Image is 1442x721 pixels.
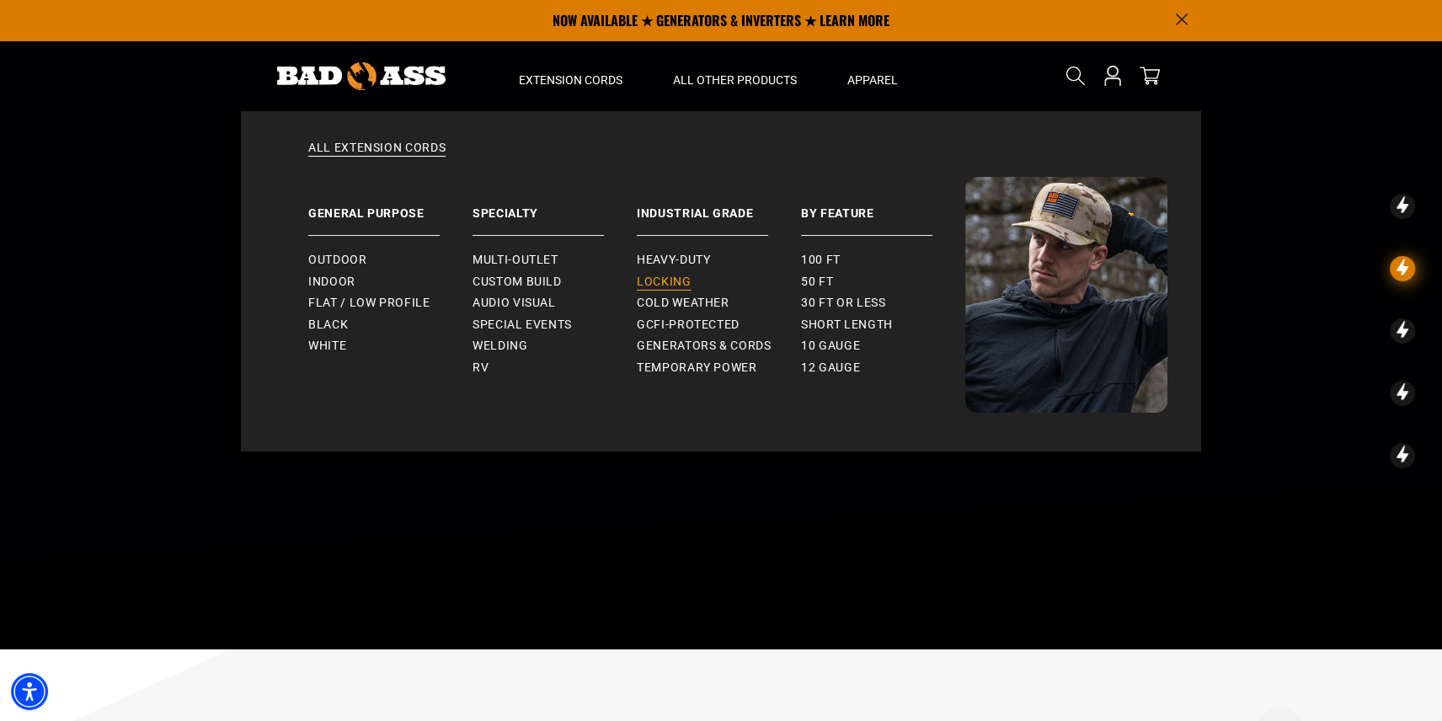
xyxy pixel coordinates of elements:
[308,177,473,236] a: General Purpose
[801,318,893,333] span: Short Length
[637,275,691,290] span: Locking
[473,271,637,293] a: Custom Build
[308,339,346,354] span: White
[473,335,637,357] a: Welding
[473,357,637,379] a: RV
[801,314,965,336] a: Short Length
[1099,40,1126,111] a: Open this option
[847,72,898,88] span: Apparel
[308,296,430,311] span: Flat / Low Profile
[801,360,860,376] span: 12 gauge
[637,357,801,379] a: Temporary Power
[673,72,797,88] span: All Other Products
[637,318,740,333] span: GCFI-Protected
[1136,66,1163,86] a: cart
[275,140,1167,177] a: All Extension Cords
[277,62,446,90] img: Bad Ass Extension Cords
[473,360,489,376] span: RV
[801,177,965,236] a: By Feature
[637,360,757,376] span: Temporary Power
[473,339,527,354] span: Welding
[801,296,885,311] span: 30 ft or less
[308,335,473,357] a: White
[473,253,558,268] span: Multi-Outlet
[637,249,801,271] a: Heavy-Duty
[308,249,473,271] a: Outdoor
[308,275,355,290] span: Indoor
[473,249,637,271] a: Multi-Outlet
[473,314,637,336] a: Special Events
[801,292,965,314] a: 30 ft or less
[822,40,923,111] summary: Apparel
[801,271,965,293] a: 50 ft
[308,314,473,336] a: Black
[648,40,822,111] summary: All Other Products
[494,40,648,111] summary: Extension Cords
[473,318,572,333] span: Special Events
[308,318,348,333] span: Black
[637,271,801,293] a: Locking
[801,249,965,271] a: 100 ft
[1062,62,1089,89] summary: Search
[308,292,473,314] a: Flat / Low Profile
[637,339,772,354] span: Generators & Cords
[801,253,841,268] span: 100 ft
[473,292,637,314] a: Audio Visual
[11,673,48,710] div: Accessibility Menu
[473,275,562,290] span: Custom Build
[801,339,860,354] span: 10 gauge
[308,271,473,293] a: Indoor
[965,177,1167,413] img: Bad Ass Extension Cords
[801,357,965,379] a: 12 gauge
[473,177,637,236] a: Specialty
[637,314,801,336] a: GCFI-Protected
[637,253,710,268] span: Heavy-Duty
[801,335,965,357] a: 10 gauge
[801,275,833,290] span: 50 ft
[637,335,801,357] a: Generators & Cords
[637,292,801,314] a: Cold Weather
[308,253,366,268] span: Outdoor
[637,177,801,236] a: Industrial Grade
[473,296,556,311] span: Audio Visual
[637,296,729,311] span: Cold Weather
[519,72,622,88] span: Extension Cords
